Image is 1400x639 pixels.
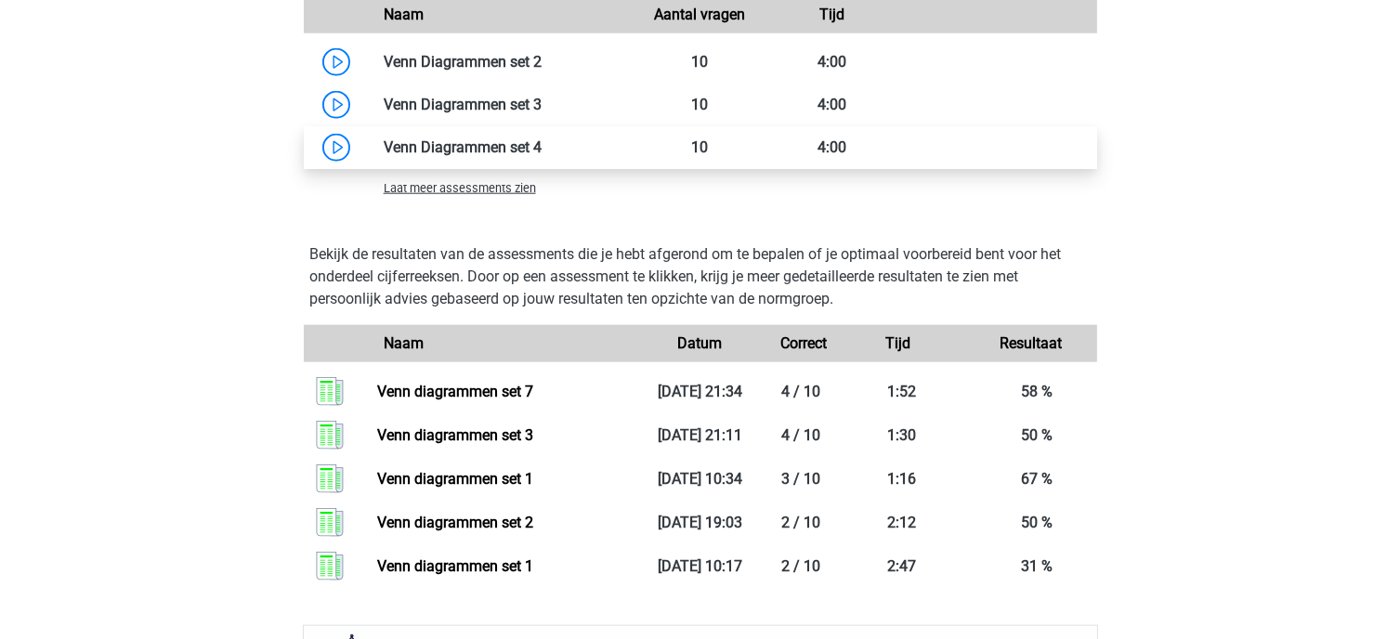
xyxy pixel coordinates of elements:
a: Venn diagrammen set 1 [377,557,533,575]
div: Tijd [766,4,898,26]
div: Datum [634,333,765,355]
div: Naam [370,333,635,355]
a: Venn diagrammen set 7 [377,383,533,400]
div: Resultaat [964,333,1096,355]
a: Venn diagrammen set 2 [377,514,533,531]
div: Correct [766,333,832,355]
a: Venn diagrammen set 1 [377,470,533,488]
div: Venn Diagrammen set 4 [370,137,635,159]
div: Tijd [832,333,964,355]
div: Aantal vragen [634,4,765,26]
div: Naam [370,4,635,26]
a: Venn diagrammen set 3 [377,426,533,444]
p: Bekijk de resultaten van de assessments die je hebt afgerond om te bepalen of je optimaal voorber... [310,243,1091,310]
div: Venn Diagrammen set 2 [370,51,635,73]
div: Venn Diagrammen set 3 [370,94,635,116]
span: Laat meer assessments zien [384,181,536,195]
